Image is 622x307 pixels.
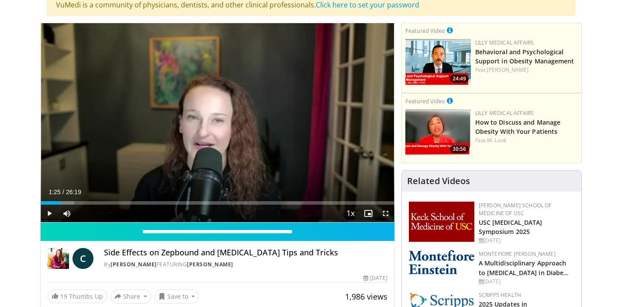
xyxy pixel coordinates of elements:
[405,109,471,155] img: c98a6a29-1ea0-4bd5-8cf5-4d1e188984a7.png.150x105_q85_crop-smart_upscale.png
[409,250,474,274] img: b0142b4c-93a1-4b58-8f91-5265c282693c.png.150x105_q85_autocrop_double_scale_upscale_version-0.2.png
[487,66,529,73] a: [PERSON_NAME]
[58,205,76,222] button: Mute
[73,248,93,269] a: C
[104,261,387,269] div: By FEATURING
[342,205,359,222] button: Playback Rate
[66,188,81,195] span: 26:19
[155,290,199,304] button: Save to
[475,109,534,117] a: Lilly Medical Affairs
[475,48,574,65] a: Behavioral and Psychological Support in Obesity Management
[48,290,107,303] a: 19 Thumbs Up
[409,202,474,242] img: 7b941f1f-d101-407a-8bfa-07bd47db01ba.png.150x105_q85_autocrop_double_scale_upscale_version-0.2.jpg
[187,261,233,268] a: [PERSON_NAME]
[48,188,60,195] span: 1:25
[62,188,64,195] span: /
[41,205,58,222] button: Play
[41,201,394,205] div: Progress Bar
[377,205,394,222] button: Fullscreen
[479,237,574,244] div: [DATE]
[479,291,521,299] a: Scripps Health
[450,145,469,153] span: 30:56
[479,259,569,276] a: A Multidisciplinary Approach to [MEDICAL_DATA] in Diabe…
[475,66,578,74] div: Feat.
[363,274,387,282] div: [DATE]
[359,205,377,222] button: Enable picture-in-picture mode
[60,292,67,300] span: 19
[104,248,387,258] h4: Side Effects on Zepbound and [MEDICAL_DATA] Tips and Tricks
[450,75,469,83] span: 24:49
[475,118,561,136] a: How to Discuss and Manage Obesity With Your Patients
[405,27,445,35] small: Featured Video
[41,23,394,223] video-js: Video Player
[475,39,534,46] a: Lilly Medical Affairs
[111,290,151,304] button: Share
[475,136,578,144] div: Feat.
[111,261,157,268] a: [PERSON_NAME]
[345,291,387,302] span: 1,986 views
[479,250,556,258] a: Montefiore [PERSON_NAME]
[407,176,470,186] h4: Related Videos
[405,109,471,155] a: 30:56
[405,39,471,85] img: ba3304f6-7838-4e41-9c0f-2e31ebde6754.png.150x105_q85_crop-smart_upscale.png
[479,278,574,286] div: [DATE]
[405,97,445,105] small: Featured Video
[405,39,471,85] a: 24:49
[48,248,69,269] img: Dr. Carolynn Francavilla
[479,202,552,217] a: [PERSON_NAME] School of Medicine of USC
[479,218,543,236] a: USC [MEDICAL_DATA] Symposium 2025
[487,136,506,144] a: M. Look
